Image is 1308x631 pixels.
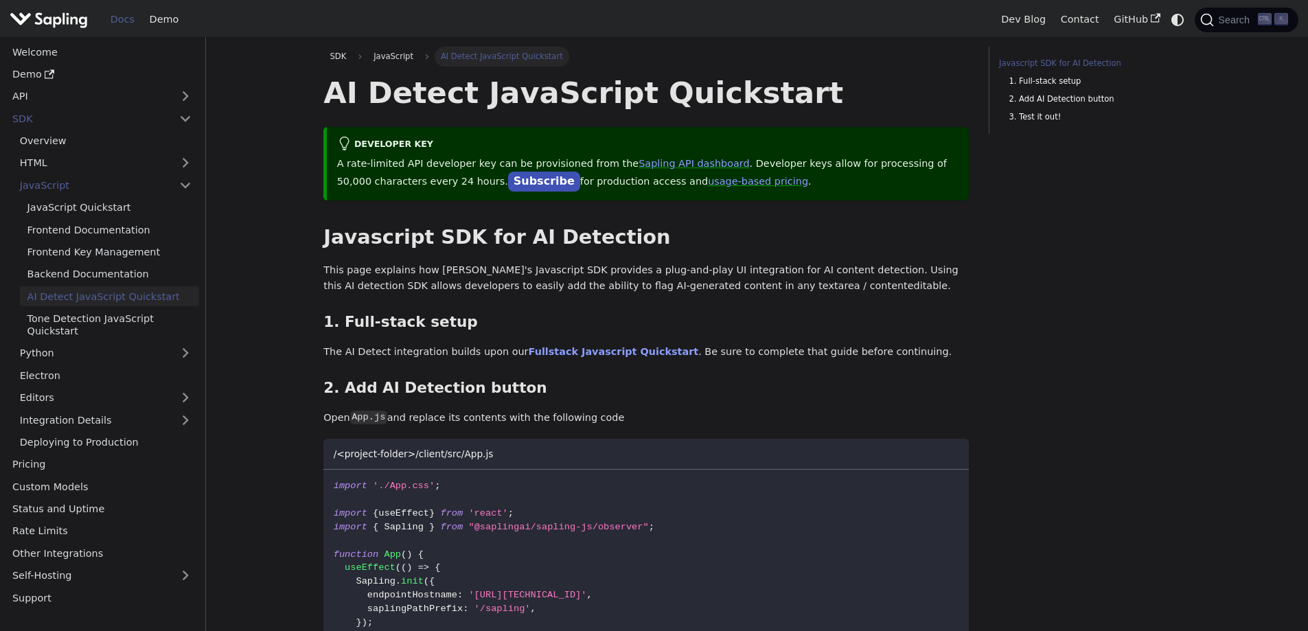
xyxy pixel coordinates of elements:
a: AI Detect JavaScript Quickstart [20,286,199,306]
a: Sapling.ai [10,10,93,30]
span: ; [649,522,654,532]
a: Backend Documentation [20,264,199,284]
a: 1. Full-stack setup [1009,75,1180,88]
a: Subscribe [508,172,580,192]
span: } [356,617,361,628]
a: Electron [12,365,199,385]
a: Welcome [5,42,199,62]
h2: Javascript SDK for AI Detection [323,225,969,250]
a: Editors [12,388,172,408]
a: SDK [5,108,172,128]
p: Open and replace its contents with the following code [323,410,969,426]
a: SDK [323,47,352,66]
span: Sapling [384,522,423,532]
a: Dev Blog [994,9,1053,30]
a: Custom Models [5,477,199,496]
a: Python [12,343,199,363]
h3: 2. Add AI Detection button [323,379,969,398]
a: 3. Test it out! [1009,111,1180,124]
a: Sapling API dashboard [639,158,749,169]
span: init [401,576,424,586]
span: ( [401,549,406,560]
span: useEffect [345,562,395,573]
span: './App.css' [373,481,435,491]
div: /<project-folder>/client/src/App.js [323,439,969,470]
kbd: K [1274,13,1288,25]
a: JavaScript [12,175,199,195]
span: from [440,522,463,532]
a: GitHub [1106,9,1167,30]
h1: AI Detect JavaScript Quickstart [323,74,969,111]
span: import [334,481,367,491]
span: Sapling [356,576,395,586]
span: '/sapling' [474,604,531,614]
span: AI Detect JavaScript Quickstart [435,47,569,66]
span: => [418,562,429,573]
div: Developer Key [337,137,959,153]
button: Collapse sidebar category 'SDK' [172,108,199,128]
span: { [418,549,424,560]
span: , [531,604,536,614]
span: : [457,590,463,600]
a: Status and Uptime [5,499,199,519]
p: This page explains how [PERSON_NAME]'s Javascript SDK provides a plug-and-play UI integration for... [323,262,969,295]
span: ) [406,562,412,573]
a: Demo [142,9,186,30]
span: import [334,508,367,518]
a: Contact [1053,9,1107,30]
a: HTML [12,153,199,173]
span: saplingPathPrefix [367,604,463,614]
span: App [384,549,401,560]
span: . [395,576,401,586]
span: , [587,590,593,600]
button: Expand sidebar category 'Editors' [172,388,199,408]
span: } [429,508,435,518]
span: { [429,576,435,586]
span: function [334,549,379,560]
a: Frontend Key Management [20,242,199,262]
a: Frontend Documentation [20,220,199,240]
a: Fullstack Javascript Quickstart [529,346,699,357]
a: JavaScript Quickstart [20,198,199,218]
code: App.js [350,411,387,424]
span: { [373,508,378,518]
span: ; [435,481,440,491]
span: JavaScript [367,47,420,66]
a: Support [5,588,199,608]
span: ) [362,617,367,628]
span: SDK [330,51,347,61]
span: : [463,604,468,614]
a: Javascript SDK for AI Detection [999,57,1185,70]
span: '[URL][TECHNICAL_ID]' [468,590,586,600]
span: { [435,562,440,573]
span: ; [508,508,514,518]
span: ( [395,562,401,573]
span: ( [424,576,429,586]
img: Sapling.ai [10,10,88,30]
a: 2. Add AI Detection button [1009,93,1180,106]
span: ; [367,617,373,628]
span: { [373,522,378,532]
span: useEffect [378,508,429,518]
a: Deploying to Production [12,433,199,452]
a: Tone Detection JavaScript Quickstart [20,309,199,341]
a: usage-based pricing [708,176,808,187]
a: API [5,87,172,106]
span: ) [406,549,412,560]
h3: 1. Full-stack setup [323,313,969,332]
a: Docs [103,9,142,30]
a: Overview [12,131,199,151]
a: Demo [5,65,199,84]
span: "@saplingai/sapling-js/observer" [468,522,648,532]
span: from [440,508,463,518]
span: endpointHostname [367,590,457,600]
span: Search [1214,14,1258,25]
button: Search (Ctrl+K) [1195,8,1298,32]
p: A rate-limited API developer key can be provisioned from the . Developer keys allow for processin... [337,156,959,190]
a: Rate Limits [5,521,199,541]
nav: Breadcrumbs [323,47,969,66]
a: Pricing [5,455,199,474]
span: import [334,522,367,532]
button: Expand sidebar category 'API' [172,87,199,106]
p: The AI Detect integration builds upon our . Be sure to complete that guide before continuing. [323,344,969,360]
